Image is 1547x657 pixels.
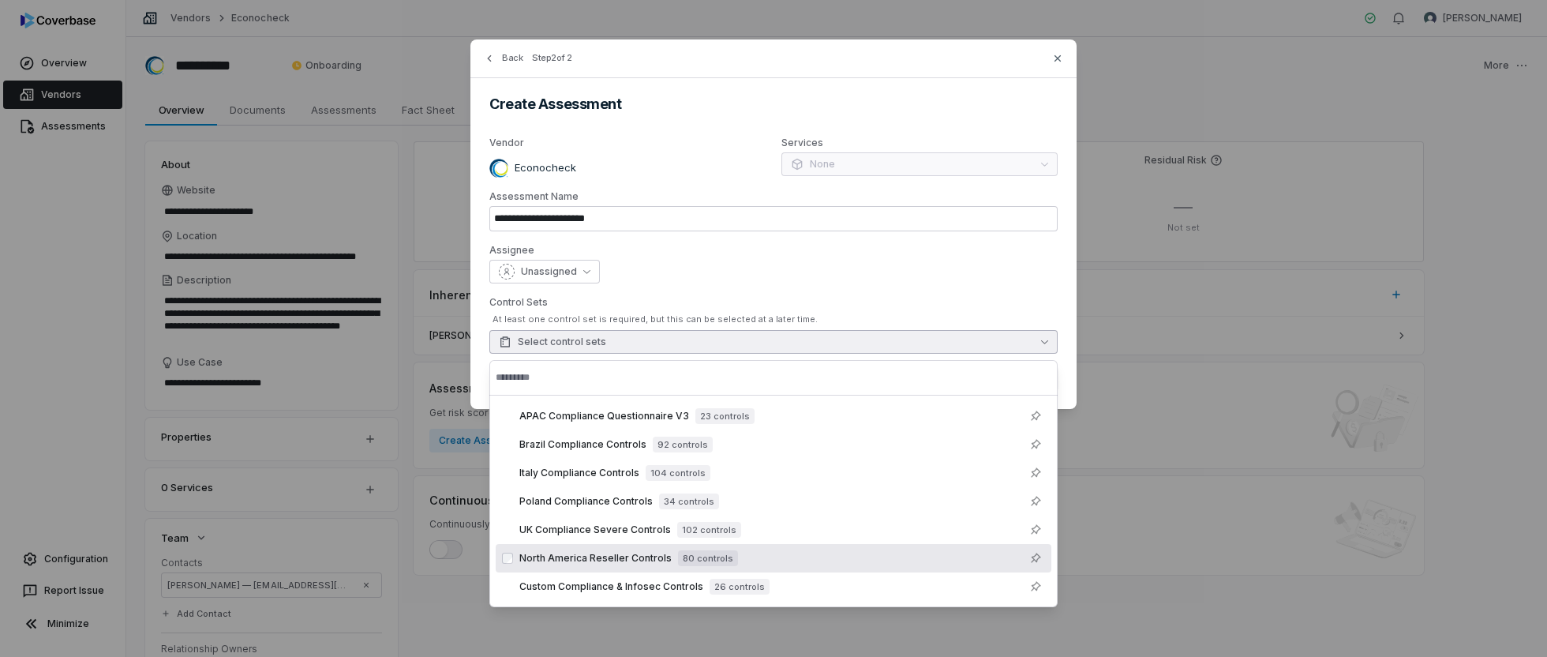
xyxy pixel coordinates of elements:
span: Create Assessment [489,96,621,112]
span: APAC Compliance Questionnaire V3 [519,410,689,422]
span: UK Compliance Severe Controls [519,524,671,536]
span: 34 controls [659,494,719,509]
button: Back [478,44,527,73]
span: Italy Compliance Controls [519,467,639,479]
span: Unassigned [521,265,577,278]
span: 23 controls [695,408,755,424]
span: Poland Compliance Controls [519,495,653,508]
div: At least one control set is required, but this can be selected at a later time. [493,313,1058,325]
span: 92 controls [653,437,713,452]
span: Brazil Compliance Controls [519,438,646,451]
span: 26 controls [710,579,770,595]
p: Econocheck [508,160,576,176]
span: Custom Compliance & Infosec Controls [519,580,703,593]
span: Step 2 of 2 [532,52,571,64]
span: 102 controls [677,522,741,538]
label: Control Sets [489,296,1058,309]
span: North America Reseller Controls [519,552,672,565]
span: 104 controls [646,465,710,481]
label: Assignee [489,244,1058,257]
span: 80 controls [678,550,738,566]
div: Suggestions [489,396,1058,607]
label: Assessment Name [489,190,1058,203]
span: Vendor [489,137,524,149]
span: Select control sets [499,336,606,348]
label: Services [781,137,1058,149]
